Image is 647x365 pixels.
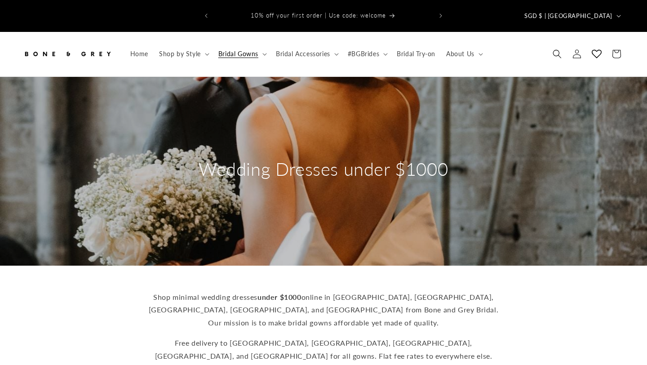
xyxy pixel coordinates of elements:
[251,12,386,19] span: 10% off your first order | Use code: welcome
[199,157,448,181] h2: Wedding Dresses under $1000
[270,45,342,63] summary: Bridal Accessories
[148,291,499,329] p: Shop minimal wedding dresses online in [GEOGRAPHIC_DATA], [GEOGRAPHIC_DATA], [GEOGRAPHIC_DATA], [...
[276,50,330,58] span: Bridal Accessories
[342,45,391,63] summary: #BGBrides
[257,293,301,301] strong: under $1000
[397,50,435,58] span: Bridal Try-on
[196,7,216,24] button: Previous announcement
[148,337,499,363] p: Free delivery to [GEOGRAPHIC_DATA], [GEOGRAPHIC_DATA], [GEOGRAPHIC_DATA], [GEOGRAPHIC_DATA], and ...
[218,50,258,58] span: Bridal Gowns
[441,45,487,63] summary: About Us
[431,7,451,24] button: Next announcement
[547,44,567,64] summary: Search
[154,45,213,63] summary: Shop by Style
[159,50,201,58] span: Shop by Style
[130,50,148,58] span: Home
[22,44,112,64] img: Bone and Grey Bridal
[391,45,441,63] a: Bridal Try-on
[519,7,625,24] button: SGD $ | [GEOGRAPHIC_DATA]
[524,12,612,21] span: SGD $ | [GEOGRAPHIC_DATA]
[213,45,270,63] summary: Bridal Gowns
[446,50,474,58] span: About Us
[348,50,379,58] span: #BGBrides
[125,45,154,63] a: Home
[19,41,116,67] a: Bone and Grey Bridal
